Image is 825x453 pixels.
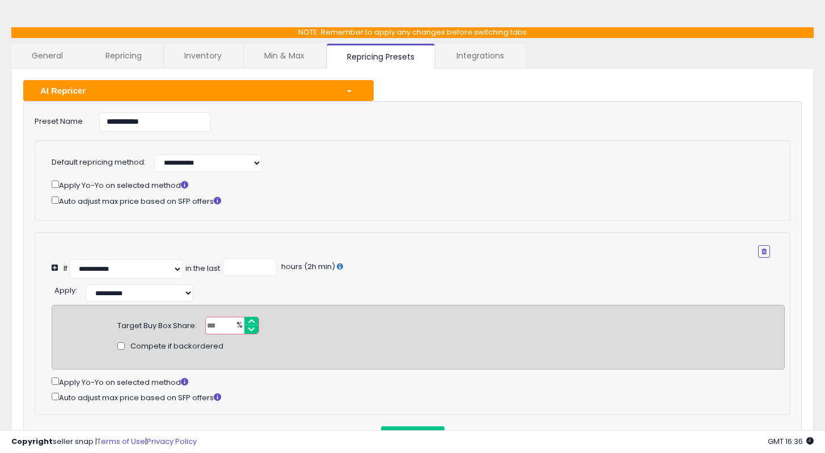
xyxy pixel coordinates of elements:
span: hours (2h min) [280,261,335,272]
div: in the last [185,263,220,274]
a: Min & Max [244,44,325,68]
div: Auto adjust max price based on SFP offers [52,391,785,404]
label: Preset Name [26,112,91,127]
label: Default repricing method: [52,157,146,168]
span: 2025-09-7 16:36 GMT [768,436,814,447]
a: Terms of Use [97,436,145,447]
a: Integrations [436,44,524,68]
div: Apply Yo-Yo on selected method [52,375,785,388]
a: Repricing [85,44,162,68]
p: NOTE: Remember to apply any changes before switching tabs [11,27,814,38]
strong: Copyright [11,436,53,447]
i: Remove Condition [761,248,767,255]
div: Auto adjust max price based on SFP offers [52,194,770,207]
div: Apply Yo-Yo on selected method [52,178,770,191]
a: Inventory [164,44,242,68]
a: General [11,44,84,68]
a: Privacy Policy [147,436,197,447]
div: Target Buy Box Share: [117,317,197,332]
div: : [54,282,77,296]
button: Add Condition [381,426,445,443]
span: Apply [54,285,75,296]
a: Repricing Presets [327,44,435,69]
span: Compete if backordered [130,341,223,352]
div: seller snap | | [11,437,197,447]
div: AI Repricer [32,85,337,97]
button: AI Repricer [23,80,374,101]
span: % [230,317,248,334]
